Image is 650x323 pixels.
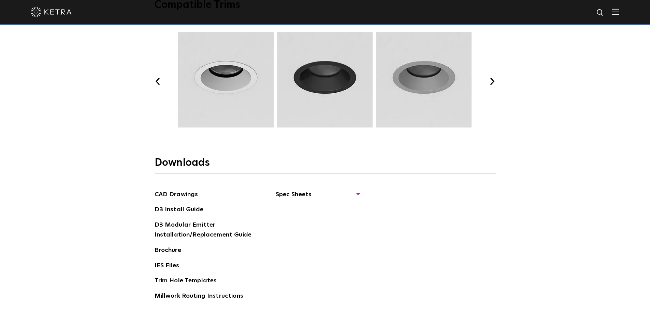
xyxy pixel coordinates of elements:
[489,78,496,85] button: Next
[155,276,217,287] a: Trim Hole Templates
[155,261,179,272] a: IES Files
[612,9,619,15] img: Hamburger%20Nav.svg
[155,190,198,201] a: CAD Drawings
[155,291,243,302] a: Millwork Routing Instructions
[276,32,374,127] img: TRM007.webp
[155,156,496,174] h3: Downloads
[276,190,359,205] span: Spec Sheets
[31,7,72,17] img: ketra-logo-2019-white
[155,78,161,85] button: Previous
[375,32,473,127] img: TRM008.webp
[177,32,275,127] img: TRM005.webp
[155,205,203,216] a: D3 Install Guide
[155,220,257,241] a: D3 Modular Emitter Installation/Replacement Guide
[596,9,605,17] img: search icon
[155,245,181,256] a: Brochure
